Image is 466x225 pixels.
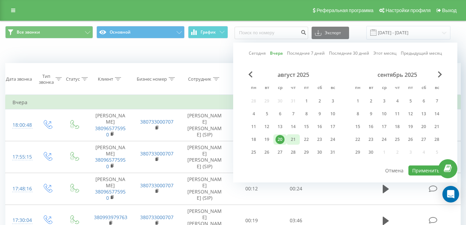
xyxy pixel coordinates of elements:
[326,134,339,145] div: вс 24 авг. 2025 г.
[326,96,339,106] div: вс 3 авг. 2025 г.
[247,109,260,119] div: пн 4 авг. 2025 г.
[289,109,298,118] div: 7
[302,122,311,131] div: 15
[391,109,404,119] div: чт 11 сент. 2025 г.
[17,29,40,35] span: Все звонки
[406,122,415,131] div: 19
[326,109,339,119] div: вс 10 авг. 2025 г.
[247,71,339,78] div: август 2025
[353,148,362,157] div: 29
[366,97,375,106] div: 2
[140,150,173,157] a: 380733000707
[442,8,457,13] span: Выход
[273,134,287,145] div: ср 20 авг. 2025 г.
[248,83,259,93] abbr: понедельник
[404,96,417,106] div: пт 5 сент. 2025 г.
[351,134,364,145] div: пн 22 сент. 2025 г.
[273,121,287,132] div: ср 13 авг. 2025 г.
[432,135,441,144] div: 28
[392,83,403,93] abbr: четверг
[87,109,133,141] td: [PERSON_NAME]
[313,121,326,132] div: сб 16 авг. 2025 г.
[430,121,443,132] div: вс 21 сент. 2025 г.
[393,122,402,131] div: 18
[287,147,300,157] div: чт 28 авг. 2025 г.
[6,76,32,82] div: Дата звонка
[366,135,375,144] div: 23
[300,109,313,119] div: пт 8 авг. 2025 г.
[260,109,273,119] div: вт 5 авг. 2025 г.
[140,118,173,125] a: 380733000707
[381,165,407,175] button: Отмена
[432,83,442,93] abbr: воскресенье
[276,122,285,131] div: 13
[313,96,326,106] div: сб 2 авг. 2025 г.
[249,148,258,157] div: 25
[249,50,266,56] a: Сегодня
[235,27,308,39] input: Поиск по номеру
[313,134,326,145] div: сб 23 авг. 2025 г.
[273,109,287,119] div: ср 6 авг. 2025 г.
[408,165,443,175] button: Применить
[329,50,369,56] a: Последние 30 дней
[302,97,311,106] div: 1
[364,109,378,119] div: вт 9 сент. 2025 г.
[353,122,362,131] div: 15
[188,26,228,38] button: График
[12,150,27,164] div: 17:55:15
[287,109,300,119] div: чт 7 авг. 2025 г.
[95,125,126,138] a: 380965775950
[313,109,326,119] div: сб 9 авг. 2025 г.
[12,182,27,196] div: 17:48:16
[364,96,378,106] div: вт 2 сент. 2025 г.
[229,109,274,141] td: 00:16
[300,147,313,157] div: пт 29 авг. 2025 г.
[406,97,415,106] div: 5
[419,97,428,106] div: 6
[94,214,127,220] a: 380993979763
[419,122,428,131] div: 20
[270,50,283,56] a: Вчера
[364,134,378,145] div: вт 23 сент. 2025 г.
[262,109,271,118] div: 5
[353,135,362,144] div: 22
[314,83,325,93] abbr: суббота
[380,97,389,106] div: 3
[95,188,126,201] a: 380965775950
[373,50,397,56] a: Этот месяц
[351,96,364,106] div: пн 1 сент. 2025 г.
[378,109,391,119] div: ср 10 сент. 2025 г.
[260,147,273,157] div: вт 26 авг. 2025 г.
[302,148,311,157] div: 29
[12,118,27,132] div: 18:00:48
[275,83,285,93] abbr: среда
[405,83,416,93] abbr: пятница
[262,148,271,157] div: 26
[385,8,431,13] span: Настройки профиля
[393,135,402,144] div: 25
[247,147,260,157] div: пн 25 авг. 2025 г.
[248,71,253,78] span: Previous Month
[417,109,430,119] div: сб 13 сент. 2025 г.
[312,27,349,39] button: Экспорт
[249,122,258,131] div: 11
[391,96,404,106] div: чт 4 сент. 2025 г.
[417,96,430,106] div: сб 6 сент. 2025 г.
[353,109,362,118] div: 8
[180,141,229,173] td: [PERSON_NAME] [PERSON_NAME] (SIP)
[378,96,391,106] div: ср 3 сент. 2025 г.
[201,30,216,35] span: График
[364,121,378,132] div: вт 16 сент. 2025 г.
[417,134,430,145] div: сб 27 сент. 2025 г.
[379,83,389,93] abbr: среда
[326,121,339,132] div: вс 17 авг. 2025 г.
[229,173,274,205] td: 00:12
[6,96,461,109] td: Вчера
[301,83,312,93] abbr: пятница
[188,76,211,82] div: Сотрудник
[96,26,184,38] button: Основной
[366,109,375,118] div: 9
[432,109,441,118] div: 14
[378,121,391,132] div: ср 17 сент. 2025 г.
[313,147,326,157] div: сб 30 авг. 2025 г.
